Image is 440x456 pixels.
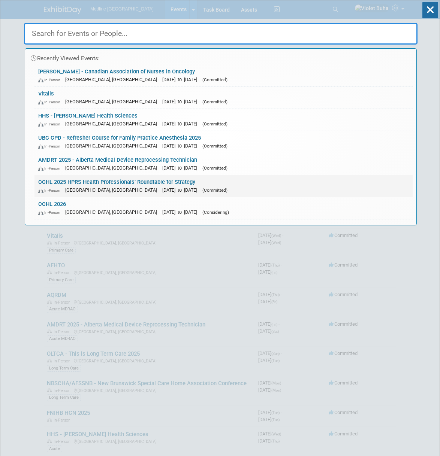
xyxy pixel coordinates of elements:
span: [GEOGRAPHIC_DATA], [GEOGRAPHIC_DATA] [65,209,161,215]
a: UBC CPD - Refresher Course for Family Practice Anesthesia 2025 In-Person [GEOGRAPHIC_DATA], [GEOG... [34,131,413,153]
span: [GEOGRAPHIC_DATA], [GEOGRAPHIC_DATA] [65,165,161,171]
a: CCHL 2025 HPRS Health Professionals’ Roundtable for Strategy In-Person [GEOGRAPHIC_DATA], [GEOGRA... [34,175,413,197]
input: Search for Events or People... [24,23,418,45]
div: Recently Viewed Events: [29,49,413,65]
a: Vitalis In-Person [GEOGRAPHIC_DATA], [GEOGRAPHIC_DATA] [DATE] to [DATE] (Committed) [34,87,413,109]
span: [GEOGRAPHIC_DATA], [GEOGRAPHIC_DATA] [65,77,161,82]
span: [DATE] to [DATE] [162,165,201,171]
span: [DATE] to [DATE] [162,209,201,215]
a: [PERSON_NAME] - Canadian Association of Nurses in Oncology In-Person [GEOGRAPHIC_DATA], [GEOGRAPH... [34,65,413,86]
span: (Committed) [202,165,227,171]
span: (Considering) [202,210,229,215]
span: In-Person [38,100,64,104]
span: [DATE] to [DATE] [162,143,201,149]
a: AMDRT 2025 - Alberta Medical Device Reprocessing Technician In-Person [GEOGRAPHIC_DATA], [GEOGRAP... [34,153,413,175]
a: CCHL 2026 In-Person [GEOGRAPHIC_DATA], [GEOGRAPHIC_DATA] [DATE] to [DATE] (Considering) [34,197,413,219]
span: [DATE] to [DATE] [162,187,201,193]
span: [GEOGRAPHIC_DATA], [GEOGRAPHIC_DATA] [65,187,161,193]
span: In-Person [38,210,64,215]
span: (Committed) [202,143,227,149]
span: [DATE] to [DATE] [162,77,201,82]
span: [GEOGRAPHIC_DATA], [GEOGRAPHIC_DATA] [65,143,161,149]
a: HHS - [PERSON_NAME] Health Sciences In-Person [GEOGRAPHIC_DATA], [GEOGRAPHIC_DATA] [DATE] to [DAT... [34,109,413,131]
span: In-Person [38,122,64,127]
span: (Committed) [202,99,227,104]
span: [DATE] to [DATE] [162,121,201,127]
span: [DATE] to [DATE] [162,99,201,104]
span: In-Person [38,166,64,171]
span: In-Person [38,77,64,82]
span: In-Person [38,188,64,193]
span: (Committed) [202,77,227,82]
span: [GEOGRAPHIC_DATA], [GEOGRAPHIC_DATA] [65,99,161,104]
span: [GEOGRAPHIC_DATA], [GEOGRAPHIC_DATA] [65,121,161,127]
span: (Committed) [202,188,227,193]
span: (Committed) [202,121,227,127]
span: In-Person [38,144,64,149]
